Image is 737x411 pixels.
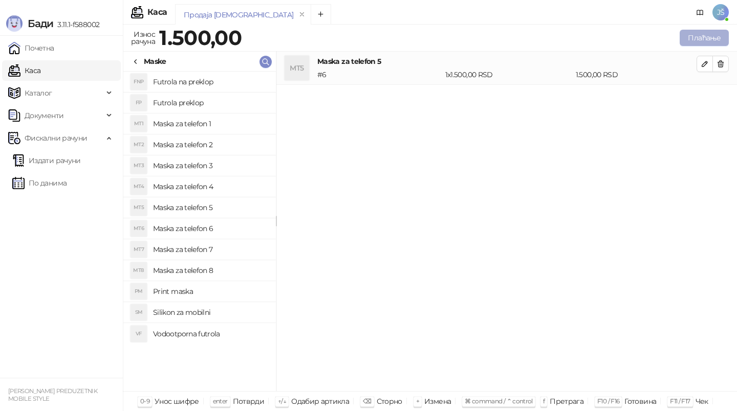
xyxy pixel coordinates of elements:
[25,105,63,126] span: Документи
[131,262,147,279] div: MT8
[465,397,533,405] span: ⌘ command / ⌃ control
[291,395,349,408] div: Одабир артикла
[8,60,40,81] a: Каса
[131,241,147,258] div: MT7
[692,4,708,20] a: Документација
[8,387,97,402] small: [PERSON_NAME] PREDUZETNIK MOBILE STYLE
[123,72,276,391] div: grid
[213,397,228,405] span: enter
[131,116,147,132] div: MT1
[424,395,451,408] div: Измена
[295,10,309,19] button: remove
[153,136,268,153] h4: Maska za telefon 2
[153,283,268,300] h4: Print maska
[311,4,331,25] button: Add tab
[131,157,147,174] div: MT3
[153,157,268,174] h4: Maska za telefon 3
[131,136,147,153] div: MT2
[315,69,443,80] div: # 6
[278,397,286,405] span: ↑/↓
[25,128,87,148] span: Фискални рачуни
[6,15,23,32] img: Logo
[131,199,147,216] div: MT5
[25,83,52,103] span: Каталог
[131,220,147,237] div: MT6
[153,199,268,216] h4: Maska za telefon 5
[155,395,199,408] div: Унос шифре
[574,69,699,80] div: 1.500,00 RSD
[363,397,371,405] span: ⌫
[131,326,147,342] div: VF
[153,326,268,342] h4: Vodootporna futrola
[377,395,402,408] div: Сторно
[153,262,268,279] h4: Maska za telefon 8
[184,9,293,20] div: Продаја [DEMOGRAPHIC_DATA]
[131,283,147,300] div: PM
[144,56,166,67] div: Maske
[670,397,690,405] span: F11 / F17
[147,8,167,16] div: Каса
[317,56,697,67] h4: Maska za telefon 5
[696,395,708,408] div: Чек
[8,38,54,58] a: Почетна
[153,304,268,321] h4: Silikon za mobilni
[285,56,309,80] div: MT5
[153,116,268,132] h4: Maska za telefon 1
[233,395,265,408] div: Потврди
[12,173,67,193] a: По данима
[597,397,619,405] span: F10 / F16
[550,395,583,408] div: Претрага
[712,4,729,20] span: JŠ
[543,397,545,405] span: f
[153,241,268,258] h4: Maska za telefon 7
[12,150,81,171] a: Издати рачуни
[416,397,419,405] span: +
[131,178,147,195] div: MT4
[153,74,268,90] h4: Futrola na preklop
[129,28,157,48] div: Износ рачуна
[153,220,268,237] h4: Maska za telefon 6
[140,397,149,405] span: 0-9
[28,17,53,30] span: Бади
[131,304,147,321] div: SM
[153,95,268,111] h4: Futrola preklop
[159,25,242,50] strong: 1.500,00
[131,74,147,90] div: FNP
[624,395,656,408] div: Готовина
[153,178,268,195] h4: Maska za telefon 4
[680,30,729,46] button: Плаћање
[131,95,147,111] div: FP
[443,69,574,80] div: 1 x 1.500,00 RSD
[53,20,99,29] span: 3.11.1-f588002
